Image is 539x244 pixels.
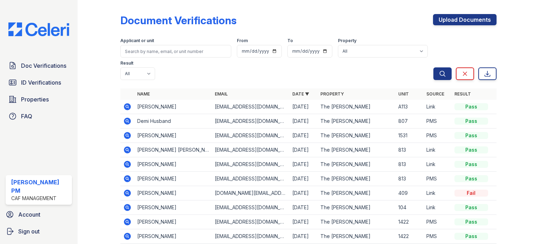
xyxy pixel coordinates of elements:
[134,200,212,215] td: [PERSON_NAME]
[290,128,318,143] td: [DATE]
[212,229,290,244] td: [EMAIL_ADDRESS][DOMAIN_NAME]
[395,100,424,114] td: A113
[6,59,72,73] a: Doc Verifications
[287,38,293,44] label: To
[215,91,228,97] a: Email
[395,229,424,244] td: 1422
[290,229,318,244] td: [DATE]
[120,60,133,66] label: Result
[6,92,72,106] a: Properties
[134,114,212,128] td: Demi Husband
[424,186,452,200] td: Link
[454,233,488,240] div: Pass
[318,143,395,157] td: The [PERSON_NAME]
[318,229,395,244] td: The [PERSON_NAME]
[290,157,318,172] td: [DATE]
[395,172,424,186] td: 813
[424,157,452,172] td: Link
[134,186,212,200] td: [PERSON_NAME]
[395,157,424,172] td: 813
[134,229,212,244] td: [PERSON_NAME]
[290,186,318,200] td: [DATE]
[454,118,488,125] div: Pass
[433,14,497,25] a: Upload Documents
[212,128,290,143] td: [EMAIL_ADDRESS][DOMAIN_NAME]
[424,128,452,143] td: PMS
[134,157,212,172] td: [PERSON_NAME]
[212,100,290,114] td: [EMAIL_ADDRESS][DOMAIN_NAME]
[290,114,318,128] td: [DATE]
[134,215,212,229] td: [PERSON_NAME]
[318,128,395,143] td: The [PERSON_NAME]
[424,200,452,215] td: Link
[3,224,75,238] a: Sign out
[320,91,344,97] a: Property
[454,218,488,225] div: Pass
[424,100,452,114] td: Link
[454,190,488,197] div: Fail
[318,172,395,186] td: The [PERSON_NAME]
[290,200,318,215] td: [DATE]
[3,207,75,222] a: Account
[424,114,452,128] td: PMS
[318,215,395,229] td: The [PERSON_NAME]
[290,215,318,229] td: [DATE]
[6,109,72,123] a: FAQ
[212,172,290,186] td: [EMAIL_ADDRESS][DOMAIN_NAME]
[120,38,154,44] label: Applicant or unit
[134,143,212,157] td: [PERSON_NAME] [PERSON_NAME]
[18,210,40,219] span: Account
[134,172,212,186] td: [PERSON_NAME]
[292,91,309,97] a: Date ▼
[11,178,69,195] div: [PERSON_NAME] PM
[18,227,40,236] span: Sign out
[454,91,471,97] a: Result
[11,195,69,202] div: CAF Management
[21,112,32,120] span: FAQ
[212,186,290,200] td: [DOMAIN_NAME][EMAIL_ADDRESS][DOMAIN_NAME]
[318,157,395,172] td: The [PERSON_NAME]
[395,200,424,215] td: 104
[454,103,488,110] div: Pass
[454,161,488,168] div: Pass
[212,143,290,157] td: [EMAIL_ADDRESS][DOMAIN_NAME]
[424,143,452,157] td: Link
[424,215,452,229] td: PMS
[338,38,357,44] label: Property
[395,186,424,200] td: 409
[21,95,49,104] span: Properties
[454,204,488,211] div: Pass
[137,91,150,97] a: Name
[395,128,424,143] td: 1531
[454,175,488,182] div: Pass
[212,114,290,128] td: [EMAIL_ADDRESS][DOMAIN_NAME]
[318,186,395,200] td: The [PERSON_NAME]
[134,100,212,114] td: [PERSON_NAME]
[424,172,452,186] td: PMS
[454,146,488,153] div: Pass
[398,91,409,97] a: Unit
[395,215,424,229] td: 1422
[6,75,72,90] a: ID Verifications
[212,215,290,229] td: [EMAIL_ADDRESS][DOMAIN_NAME]
[3,22,75,36] img: CE_Logo_Blue-a8612792a0a2168367f1c8372b55b34899dd931a85d93a1a3d3e32e68fde9ad4.png
[318,114,395,128] td: The [PERSON_NAME]
[21,78,61,87] span: ID Verifications
[212,200,290,215] td: [EMAIL_ADDRESS][DOMAIN_NAME]
[120,45,231,58] input: Search by name, email, or unit number
[318,100,395,114] td: The [PERSON_NAME]
[290,143,318,157] td: [DATE]
[290,172,318,186] td: [DATE]
[212,157,290,172] td: [EMAIL_ADDRESS][DOMAIN_NAME]
[21,61,66,70] span: Doc Verifications
[395,143,424,157] td: 813
[395,114,424,128] td: 807
[290,100,318,114] td: [DATE]
[134,128,212,143] td: [PERSON_NAME]
[237,38,248,44] label: From
[426,91,444,97] a: Source
[454,132,488,139] div: Pass
[318,200,395,215] td: The [PERSON_NAME]
[120,14,237,27] div: Document Verifications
